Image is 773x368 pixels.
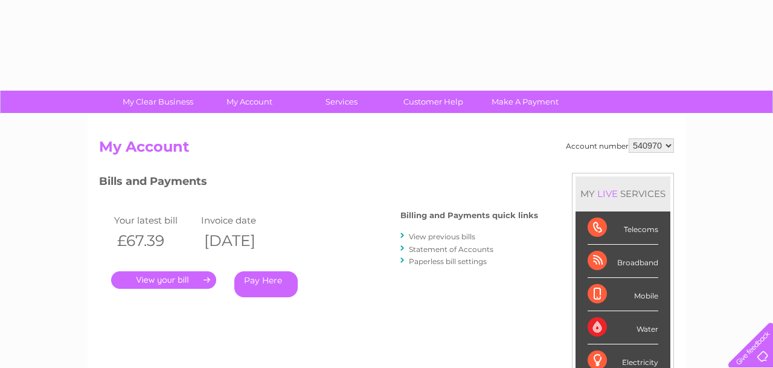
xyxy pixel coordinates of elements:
a: Statement of Accounts [409,245,493,254]
a: Customer Help [383,91,483,113]
a: Pay Here [234,271,298,297]
h2: My Account [99,138,674,161]
div: Mobile [588,278,658,311]
a: View previous bills [409,232,475,241]
div: LIVE [595,188,620,199]
a: Paperless bill settings [409,257,487,266]
a: Make A Payment [475,91,575,113]
a: . [111,271,216,289]
div: Broadband [588,245,658,278]
div: Water [588,311,658,344]
a: Services [292,91,391,113]
a: My Account [200,91,300,113]
th: [DATE] [198,228,285,253]
td: Invoice date [198,212,285,228]
div: Telecoms [588,211,658,245]
td: Your latest bill [111,212,198,228]
h4: Billing and Payments quick links [400,211,538,220]
a: My Clear Business [108,91,208,113]
div: Account number [566,138,674,153]
th: £67.39 [111,228,198,253]
h3: Bills and Payments [99,173,538,194]
div: MY SERVICES [576,176,670,211]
